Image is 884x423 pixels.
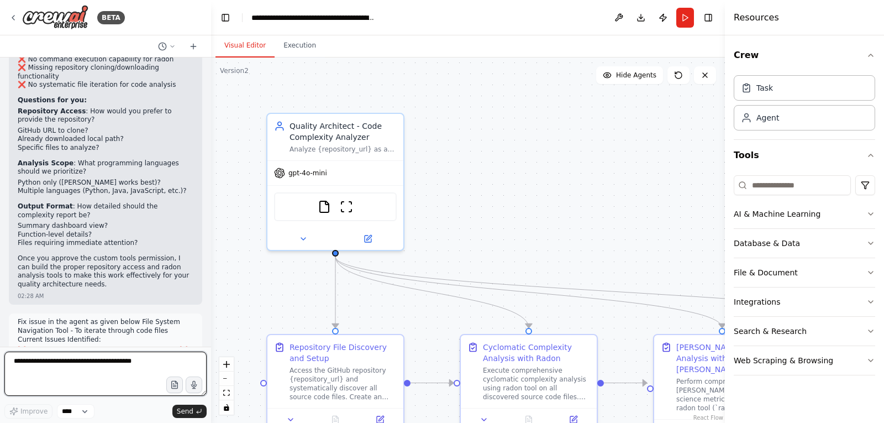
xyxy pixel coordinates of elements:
[734,71,875,139] div: Crew
[18,55,193,64] li: ❌ No command execution capability for radon
[18,222,193,231] li: Summary dashboard view?
[18,135,193,144] li: Already downloaded local path?
[734,140,875,171] button: Tools
[734,40,875,71] button: Crew
[18,159,193,176] p: : What programming languages should we prioritize?
[18,254,193,289] p: Once you approve the custom tools permission, I can build the proper repository access and radon ...
[676,342,783,375] div: [PERSON_NAME] Metrics Analysis with [PERSON_NAME]
[734,346,875,375] button: Web Scraping & Browsing
[330,257,341,328] g: Edge from 1b46ee8e-c1cd-4ad5-a380-86324ca01a2c to f0b1ca36-5c93-4977-914f-3e806fbe0d71
[336,232,399,246] button: Open in side panel
[734,238,800,249] div: Database & Data
[290,145,397,154] div: Analyze {repository_url} as a quality architect using radon opensource tool to calculate cyclomat...
[97,11,125,24] div: BETA
[701,10,716,25] button: Hide right sidebar
[734,267,798,278] div: File & Document
[734,11,779,24] h4: Resources
[219,400,234,415] button: toggle interactivity
[734,200,875,228] button: AI & Machine Learning
[219,386,234,400] button: fit view
[734,288,875,316] button: Integrations
[218,10,233,25] button: Hide left sidebar
[18,96,87,104] strong: Questions for you:
[18,107,86,115] strong: Repository Access
[18,318,193,344] p: Fix issue in the agent as given below File System Navigation Tool - To iterate through code files...
[251,12,376,23] nav: breadcrumb
[219,357,234,372] button: zoom in
[290,121,397,143] div: Quality Architect - Code Complexity Analyzer
[18,292,44,300] div: 02:28 AM
[154,40,180,53] button: Switch to previous chat
[734,208,820,220] div: AI & Machine Learning
[616,71,656,80] span: Hide Agents
[330,257,728,328] g: Edge from 1b46ee8e-c1cd-4ad5-a380-86324ca01a2c to 0f1eba50-6b4e-4b27-9a39-93331eab3667
[483,342,590,364] div: Cyclomatic Complexity Analysis with Radon
[186,377,202,393] button: Click to speak your automation idea
[18,81,193,90] li: ❌ No systematic file iteration for code analysis
[734,317,875,346] button: Search & Research
[734,326,807,337] div: Search & Research
[177,407,193,416] span: Send
[18,64,193,81] li: ❌ Missing repository cloning/downloading functionality
[411,378,454,389] g: Edge from f0b1ca36-5c93-4977-914f-3e806fbe0d71 to 743d9b6c-a3e0-4fc1-bac9-a767b67eaa59
[340,200,353,213] img: ScrapeWebsiteTool
[22,5,88,30] img: Logo
[18,187,193,196] li: Multiple languages (Python, Java, JavaScript, etc.)?
[290,342,397,364] div: Repository File Discovery and Setup
[266,113,404,251] div: Quality Architect - Code Complexity AnalyzerAnalyze {repository_url} as a quality architect using...
[18,127,193,135] li: GitHub URL to clone?
[18,107,193,124] p: : How would you prefer to provide the repository?
[330,257,534,328] g: Edge from 1b46ee8e-c1cd-4ad5-a380-86324ca01a2c to 743d9b6c-a3e0-4fc1-bac9-a767b67eaa59
[219,357,234,415] div: React Flow controls
[734,355,833,366] div: Web Scraping & Browsing
[734,229,875,258] button: Database & Data
[483,366,590,401] div: Execute comprehensive cyclomatic complexity analysis using radon tool on all discovered source co...
[275,34,325,58] button: Execution
[220,66,249,75] div: Version 2
[185,40,202,53] button: Start a new chat
[734,258,875,287] button: File & Document
[18,202,193,220] p: : How detailed should the complexity report be?
[166,377,183,393] button: Upload files
[18,144,193,153] li: Specific files to analyze?
[18,202,73,210] strong: Output Format
[734,296,780,307] div: Integrations
[318,200,331,213] img: FileReadTool
[18,179,193,187] li: Python only ([PERSON_NAME] works best)?
[290,366,397,401] div: Access the GitHub repository {repository_url} and systematically discover all source code files. ...
[693,415,723,421] a: React Flow attribution
[18,239,193,248] li: Files requiring immediate attention?
[4,404,52,419] button: Improve
[18,231,193,239] li: Function-level details?
[756,82,773,93] div: Task
[604,378,647,389] g: Edge from 743d9b6c-a3e0-4fc1-bac9-a767b67eaa59 to 0f1eba50-6b4e-4b27-9a39-93331eab3667
[172,405,207,418] button: Send
[756,112,779,123] div: Agent
[676,377,783,412] div: Perform comprehensive [PERSON_NAME] software science metrics analysis using radon tool (`radon ha...
[215,34,275,58] button: Visual Editor
[18,159,73,167] strong: Analysis Scope
[20,407,48,416] span: Improve
[219,372,234,386] button: zoom out
[288,169,327,177] span: gpt-4o-mini
[596,66,663,84] button: Hide Agents
[734,171,875,384] div: Tools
